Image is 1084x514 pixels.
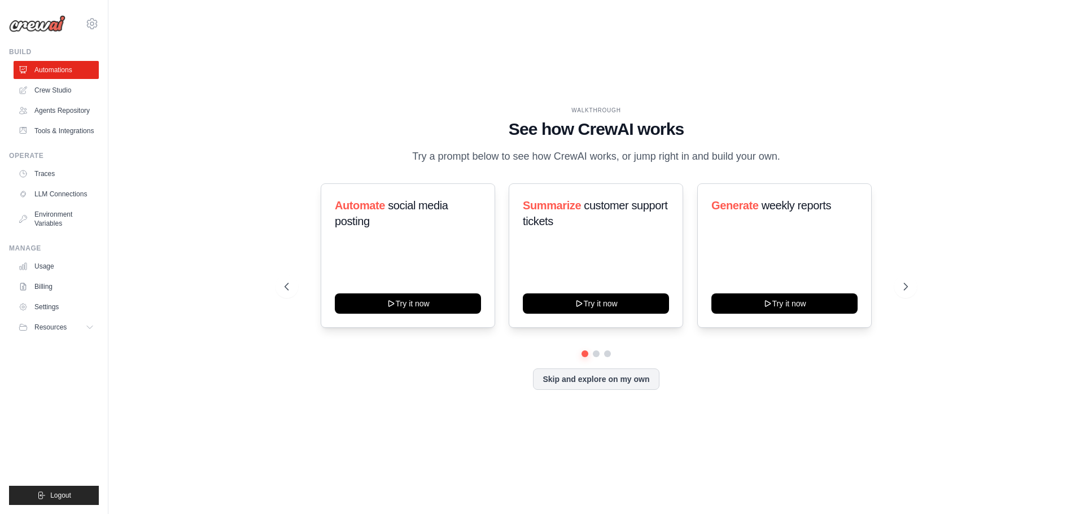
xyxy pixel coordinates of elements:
[711,293,858,314] button: Try it now
[9,486,99,505] button: Logout
[14,102,99,120] a: Agents Repository
[14,185,99,203] a: LLM Connections
[285,119,908,139] h1: See how CrewAI works
[9,244,99,253] div: Manage
[285,106,908,115] div: WALKTHROUGH
[14,122,99,140] a: Tools & Integrations
[523,199,581,212] span: Summarize
[335,199,385,212] span: Automate
[335,199,448,227] span: social media posting
[14,318,99,336] button: Resources
[14,298,99,316] a: Settings
[50,491,71,500] span: Logout
[9,151,99,160] div: Operate
[523,199,667,227] span: customer support tickets
[533,368,659,390] button: Skip and explore on my own
[14,257,99,275] a: Usage
[9,15,65,32] img: Logo
[761,199,831,212] span: weekly reports
[14,165,99,183] a: Traces
[523,293,669,314] button: Try it now
[711,199,759,212] span: Generate
[9,47,99,56] div: Build
[335,293,481,314] button: Try it now
[14,81,99,99] a: Crew Studio
[14,278,99,296] a: Billing
[14,205,99,232] a: Environment Variables
[14,61,99,79] a: Automations
[406,148,786,165] p: Try a prompt below to see how CrewAI works, or jump right in and build your own.
[34,323,67,332] span: Resources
